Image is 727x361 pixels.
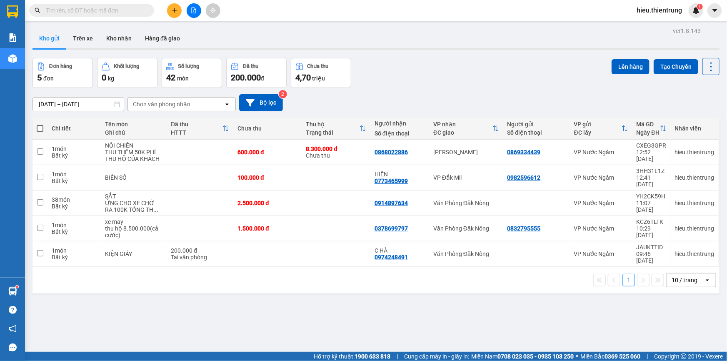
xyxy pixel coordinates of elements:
button: file-add [187,3,201,18]
strong: 1900 633 818 [355,353,390,360]
img: logo.jpg [5,13,29,54]
th: Toggle SortBy [429,118,503,140]
div: Ghi chú [105,129,162,136]
span: caret-down [711,7,719,14]
span: message [9,343,17,351]
div: 1 món [52,145,97,152]
div: 12:52 [DATE] [637,149,667,162]
button: Kho nhận [100,28,138,48]
div: Số điện thoại [507,129,566,136]
div: KCZ6TLTK [637,218,667,225]
span: 200.000 [231,73,261,83]
span: ... [153,206,158,213]
svg: open [224,101,230,108]
span: copyright [681,353,687,359]
div: 3HH31L1Z [637,168,667,174]
button: Đã thu200.000đ [226,58,287,88]
div: 2.500.000 đ [237,200,297,206]
span: 1 [698,4,701,10]
div: 12:41 [DATE] [637,174,667,188]
div: C HÀ [375,247,425,254]
span: triệu [312,75,325,82]
div: 38 món [52,196,97,203]
div: HIỀN [375,171,425,178]
div: Số lượng [178,63,200,69]
img: solution-icon [8,33,17,42]
th: Toggle SortBy [570,118,632,140]
div: Chi tiết [52,125,97,132]
div: hieu.thientrung [675,174,715,181]
div: Bất kỳ [52,178,97,184]
div: ver 1.8.143 [673,26,701,35]
div: 1 món [52,222,97,228]
div: Bất kỳ [52,203,97,210]
button: plus [167,3,182,18]
div: THU THÊM 50K PHÍ THU HỘ CỦA KHÁCH [105,149,162,162]
button: 1 [622,274,635,286]
div: Văn Phòng Đăk Nông [433,225,499,232]
button: Chưa thu4,70 triệu [291,58,351,88]
span: file-add [191,8,197,13]
div: Chưa thu [237,125,297,132]
div: 10:29 [DATE] [637,225,667,238]
button: Trên xe [66,28,100,48]
span: hieu.thientrung [630,5,689,15]
span: món [177,75,189,82]
div: hieu.thientrung [675,251,715,257]
img: icon-new-feature [692,7,700,14]
svg: open [704,277,711,283]
div: Người gửi [507,121,566,128]
div: VP nhận [433,121,492,128]
span: ⚪️ [576,355,578,358]
th: Toggle SortBy [302,118,370,140]
button: Khối lượng0kg [97,58,157,88]
button: Bộ lọc [239,94,283,111]
div: hieu.thientrung [675,225,715,232]
b: [DOMAIN_NAME] [111,7,201,20]
div: thu hộ 8.500.000(cả cước) [105,225,162,238]
div: Người nhận [375,120,425,127]
div: Chưa thu [306,145,366,159]
div: 1.500.000 đ [237,225,297,232]
sup: 2 [279,90,287,98]
div: 10 / trang [672,276,697,284]
span: Miền Nam [471,352,574,361]
div: VP Nước Ngầm [574,200,628,206]
button: Lên hàng [612,59,650,74]
div: Tại văn phòng [171,254,229,261]
span: plus [172,8,177,13]
b: Nhà xe Thiên Trung [33,7,75,57]
div: 0773465999 [375,178,408,184]
input: Select a date range. [33,98,124,111]
div: 200.000 đ [171,247,229,254]
div: ĐC giao [433,129,492,136]
span: 42 [166,73,175,83]
span: kg [108,75,114,82]
div: Văn Phòng Đăk Nông [433,251,499,257]
div: Nhân viên [675,125,715,132]
div: YH2CK59H [637,193,667,200]
span: search [35,8,40,13]
div: JAUKTTID [637,244,667,251]
div: ỨNG CHO XE CHỞ RA 100K TỔNG THU 2600K [105,200,162,213]
div: CXEG3GPR [637,142,667,149]
button: Đơn hàng5đơn [32,58,93,88]
div: NỒI CHIÊN [105,142,162,149]
div: VP gửi [574,121,622,128]
div: Bất kỳ [52,152,97,159]
div: 0869334439 [507,149,541,155]
h2: CXEG3GPR [5,60,67,73]
div: 0914897634 [375,200,408,206]
button: Tạo Chuyến [654,59,698,74]
div: 09:46 [DATE] [637,251,667,264]
span: | [397,352,398,361]
div: 1 món [52,171,97,178]
div: Đã thu [171,121,222,128]
div: Chọn văn phòng nhận [133,100,190,108]
span: 0 [102,73,106,83]
div: SẮT [105,193,162,200]
input: Tìm tên, số ĐT hoặc mã đơn [46,6,144,15]
div: ĐC lấy [574,129,622,136]
div: hieu.thientrung [675,200,715,206]
span: đ [261,75,264,82]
